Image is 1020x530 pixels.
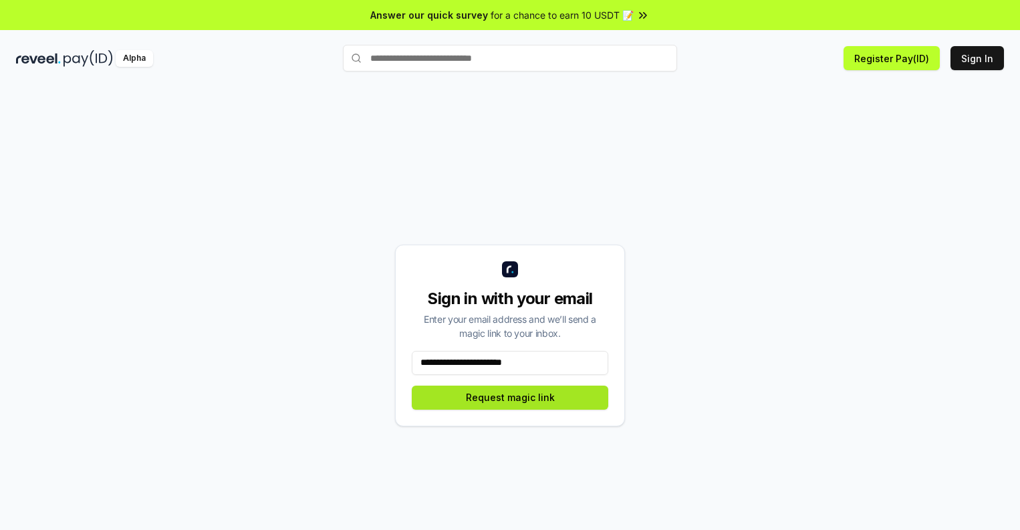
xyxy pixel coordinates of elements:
img: reveel_dark [16,50,61,67]
button: Sign In [950,46,1004,70]
span: for a chance to earn 10 USDT 📝 [491,8,634,22]
button: Request magic link [412,386,608,410]
img: logo_small [502,261,518,277]
button: Register Pay(ID) [844,46,940,70]
div: Sign in with your email [412,288,608,309]
div: Alpha [116,50,153,67]
div: Enter your email address and we’ll send a magic link to your inbox. [412,312,608,340]
img: pay_id [63,50,113,67]
span: Answer our quick survey [370,8,488,22]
